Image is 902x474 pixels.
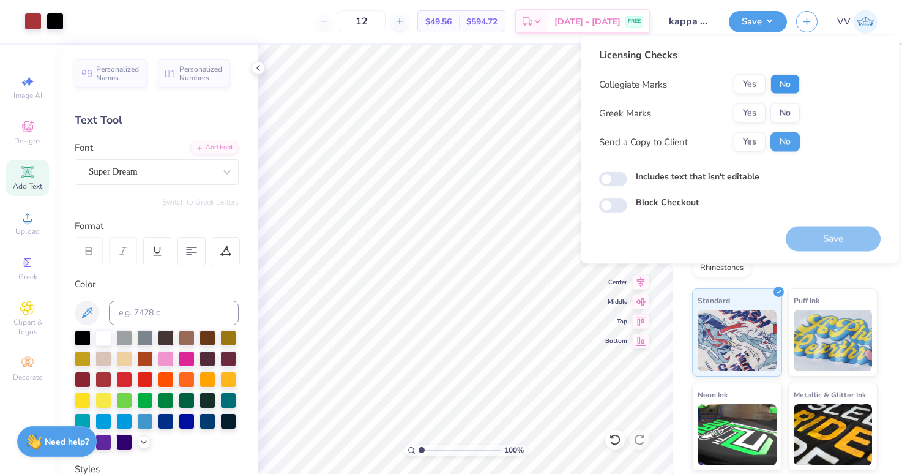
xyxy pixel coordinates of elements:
span: Personalized Numbers [179,65,223,82]
span: Decorate [13,372,42,382]
input: Untitled Design [660,9,720,34]
span: 100 % [504,445,524,456]
button: No [770,132,800,152]
span: Image AI [13,91,42,100]
label: Block Checkout [636,196,699,209]
button: No [770,103,800,123]
span: Middle [605,298,627,306]
div: Add Font [190,141,239,155]
img: Neon Ink [698,404,777,465]
span: $594.72 [466,15,498,28]
div: Licensing Checks [599,48,800,62]
img: Standard [698,310,777,371]
button: Yes [734,103,766,123]
label: Includes text that isn't editable [636,170,759,183]
span: $49.56 [425,15,452,28]
button: Switch to Greek Letters [162,197,239,207]
div: Color [75,277,239,292]
button: Yes [734,75,766,94]
input: e.g. 7428 c [109,301,239,325]
span: Bottom [605,337,627,345]
div: Text Tool [75,112,239,129]
strong: Need help? [45,436,89,448]
span: Top [605,317,627,326]
img: Via Villanueva [854,10,878,34]
div: Collegiate Marks [599,77,667,91]
img: Puff Ink [794,310,873,371]
span: Personalized Names [96,65,140,82]
span: Clipart & logos [6,317,49,337]
span: Upload [15,227,40,236]
span: Standard [698,294,730,307]
div: Format [75,219,240,233]
button: No [770,75,800,94]
button: Yes [734,132,766,152]
span: [DATE] - [DATE] [554,15,621,28]
span: Neon Ink [698,388,728,401]
span: Puff Ink [794,294,819,307]
div: Send a Copy to Client [599,135,688,149]
input: – – [338,10,386,32]
label: Font [75,141,93,155]
button: Save [729,11,787,32]
a: VV [837,10,878,34]
div: Greek Marks [599,106,651,120]
span: Metallic & Glitter Ink [794,388,866,401]
div: Rhinestones [692,259,751,277]
span: VV [837,15,851,29]
span: Add Text [13,181,42,191]
span: Center [605,278,627,287]
span: Designs [14,136,41,146]
span: FREE [628,17,641,26]
img: Metallic & Glitter Ink [794,404,873,465]
span: Greek [18,272,37,282]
